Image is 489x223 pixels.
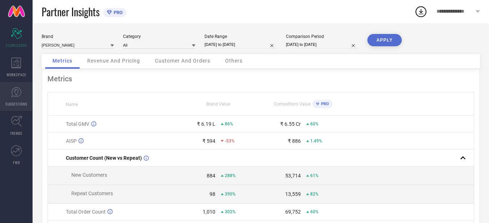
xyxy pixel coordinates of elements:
[112,10,123,15] span: PRO
[286,41,358,48] input: Select comparison period
[310,209,319,214] span: 60%
[288,138,301,144] div: ₹ 886
[155,58,210,64] span: Customer And Orders
[225,121,233,126] span: 86%
[42,4,100,19] span: Partner Insights
[274,102,311,107] span: Competitors Value
[414,5,427,18] div: Open download list
[87,58,140,64] span: Revenue And Pricing
[71,172,107,178] span: New Customers
[367,34,402,46] button: APPLY
[205,34,277,39] div: Date Range
[123,34,195,39] div: Category
[286,34,358,39] div: Comparison Period
[310,138,322,143] span: 1.49%
[13,160,20,165] span: FWD
[66,121,89,127] span: Total GMV
[197,121,215,127] div: ₹ 6.19 L
[206,102,230,107] span: Brand Value
[202,138,215,144] div: ₹ 594
[280,121,301,127] div: ₹ 6.55 Cr
[6,43,27,48] span: SCORECARDS
[66,155,142,161] span: Customer Count (New vs Repeat)
[285,173,301,179] div: 53,714
[7,72,26,77] span: WORKSPACE
[225,173,236,178] span: 288%
[310,173,319,178] span: 61%
[66,102,78,107] span: Name
[225,192,236,197] span: 390%
[319,102,329,106] span: PRO
[285,209,301,215] div: 69,752
[310,192,319,197] span: 82%
[225,58,243,64] span: Others
[225,209,236,214] span: 302%
[66,209,106,215] span: Total Order Count
[310,121,319,126] span: 60%
[47,74,474,83] div: Metrics
[205,41,277,48] input: Select date range
[207,173,215,179] div: 884
[10,130,22,136] span: TRENDS
[210,191,215,197] div: 98
[225,138,235,143] span: -53%
[52,58,72,64] span: Metrics
[285,191,301,197] div: 13,559
[71,190,113,196] span: Repeat Customers
[66,138,77,144] span: AISP
[42,34,114,39] div: Brand
[203,209,215,215] div: 1,010
[5,101,28,107] span: SUGGESTIONS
